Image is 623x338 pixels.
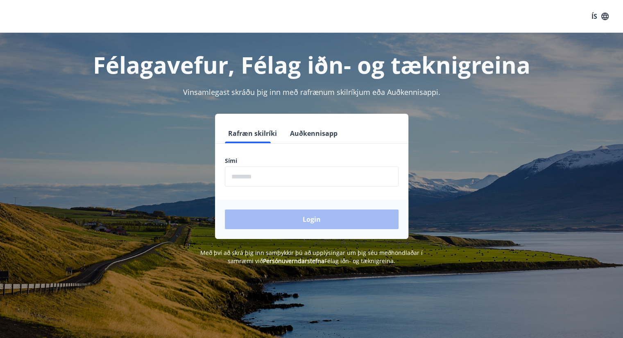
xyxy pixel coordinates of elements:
[183,87,440,97] span: Vinsamlegast skráðu þig inn með rafrænum skilríkjum eða Auðkennisappi.
[287,124,341,143] button: Auðkennisapp
[225,157,399,165] label: Sími
[200,249,423,265] span: Með því að skrá þig inn samþykkir þú að upplýsingar um þig séu meðhöndlaðar í samræmi við Félag i...
[587,9,613,24] button: ÍS
[225,124,280,143] button: Rafræn skilríki
[27,49,597,80] h1: Félagavefur, Félag iðn- og tæknigreina
[263,257,324,265] a: Persónuverndarstefna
